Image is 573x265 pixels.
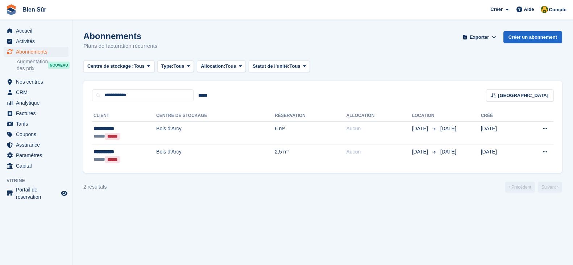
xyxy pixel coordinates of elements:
[16,150,59,160] span: Paramètres
[20,4,49,16] a: Bien Sûr
[134,63,145,70] span: Tous
[4,119,68,129] a: menu
[4,186,68,201] a: menu
[275,110,346,122] th: Réservation
[60,189,68,198] a: Boutique d'aperçu
[201,63,225,70] span: Allocation:
[16,108,59,118] span: Factures
[16,186,59,201] span: Portail de réservation
[541,6,548,13] img: Fatima Kelaaoui
[16,77,59,87] span: Nos centres
[346,125,412,132] div: Aucun
[490,6,503,13] span: Créer
[225,63,236,70] span: Tous
[92,110,156,122] th: Client
[157,60,194,72] button: Type: Tous
[412,125,429,132] span: [DATE]
[4,87,68,97] a: menu
[4,150,68,160] a: menu
[17,58,68,72] a: Augmentation des prix NOUVEAU
[290,63,300,70] span: Tous
[83,42,157,50] p: Plans de facturation récurrents
[505,182,535,193] a: Précédent
[461,31,498,43] button: Exporter
[481,144,518,167] td: [DATE]
[16,87,59,97] span: CRM
[4,77,68,87] a: menu
[4,129,68,139] a: menu
[481,121,518,144] td: [DATE]
[549,6,566,13] span: Compte
[4,161,68,171] a: menu
[440,149,456,155] span: [DATE]
[538,182,562,193] a: Suivant
[481,110,518,122] th: Créé
[161,63,174,70] span: Type:
[4,140,68,150] a: menu
[16,161,59,171] span: Capital
[412,148,429,156] span: [DATE]
[440,126,456,131] span: [DATE]
[16,36,59,46] span: Activités
[4,36,68,46] a: menu
[346,148,412,156] div: Aucun
[16,129,59,139] span: Coupons
[470,34,489,41] span: Exporter
[156,144,275,167] td: Bois d'Arcy
[83,31,157,41] h1: Abonnements
[7,177,72,184] span: Vitrine
[156,121,275,144] td: Bois d'Arcy
[156,110,275,122] th: Centre de stockage
[275,144,346,167] td: 2,5 m²
[197,60,246,72] button: Allocation: Tous
[4,108,68,118] a: menu
[83,183,107,191] div: 2 résultats
[249,60,310,72] button: Statut de l'unité: Tous
[504,182,564,193] nav: Page
[4,98,68,108] a: menu
[173,63,184,70] span: Tous
[16,26,59,36] span: Accueil
[87,63,134,70] span: Centre de stockage :
[17,58,48,72] span: Augmentation des prix
[253,63,289,70] span: Statut de l'unité:
[275,121,346,144] td: 6 m²
[412,110,437,122] th: Location
[16,119,59,129] span: Tarifs
[498,92,548,99] span: [GEOGRAPHIC_DATA]
[83,60,154,72] button: Centre de stockage : Tous
[6,4,17,15] img: stora-icon-8386f47178a22dfd0bd8f6a31ec36ba5ce8667c1dd55bd0f319d3a0aa187defe.svg
[503,31,562,43] a: Créer un abonnement
[346,110,412,122] th: Allocation
[4,47,68,57] a: menu
[4,26,68,36] a: menu
[16,140,59,150] span: Assurance
[48,62,70,69] div: NOUVEAU
[16,98,59,108] span: Analytique
[524,6,534,13] span: Aide
[16,47,59,57] span: Abonnements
